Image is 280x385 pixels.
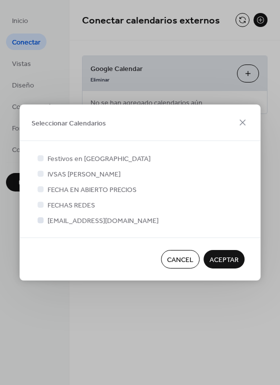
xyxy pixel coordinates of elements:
[47,200,95,211] span: FECHAS REDES
[161,250,199,268] button: Cancel
[209,255,238,265] span: ACEPTAR
[167,255,193,265] span: Cancel
[47,169,120,180] span: IVSAS [PERSON_NAME]
[47,185,136,195] span: FECHA EN ABIERTO PRECIOS
[31,118,106,128] span: Seleccionar Calendarios
[47,216,158,226] span: [EMAIL_ADDRESS][DOMAIN_NAME]
[203,250,244,268] button: ACEPTAR
[47,154,150,164] span: Festivos en [GEOGRAPHIC_DATA]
